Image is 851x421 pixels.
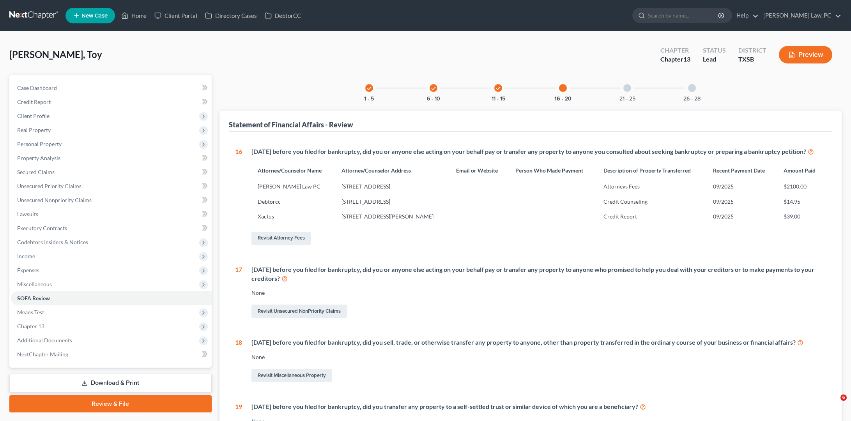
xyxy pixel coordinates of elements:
td: 09/2025 [707,209,777,224]
button: Preview [779,46,832,63]
i: check [495,86,501,91]
td: 09/2025 [707,179,777,194]
td: [PERSON_NAME] Law PC [251,179,335,194]
span: Additional Documents [17,337,72,343]
td: [STREET_ADDRESS] [335,194,450,209]
a: Home [117,9,150,23]
td: $14.95 [777,194,826,209]
th: Email or Website [450,162,509,179]
div: 17 [235,265,242,320]
span: Credit Report [17,99,51,105]
div: [DATE] before you filed for bankruptcy, did you or anyone else acting on your behalf pay or trans... [251,147,826,156]
td: 09/2025 [707,194,777,209]
a: Property Analysis [11,151,212,165]
span: Executory Contracts [17,225,67,231]
span: [PERSON_NAME], Toy [9,49,102,60]
div: [DATE] before you filed for bankruptcy, did you transfer any property to a self-settled trust or ... [251,402,826,411]
td: Attorneys Fees [597,179,707,194]
span: Real Property [17,127,51,133]
a: Credit Report [11,95,212,109]
th: Recent Payment Date [707,162,777,179]
span: Chapter 13 [17,323,44,329]
iframe: Intercom live chat [824,395,843,413]
div: Chapter [660,55,690,64]
span: Unsecured Priority Claims [17,183,81,189]
a: NextChapter Mailing [11,347,212,361]
td: $2100.00 [777,179,826,194]
div: Status [703,46,726,55]
div: None [251,353,826,361]
i: check [431,86,436,91]
input: Search by name... [648,8,719,23]
a: Client Portal [150,9,201,23]
span: Income [17,253,35,259]
a: Revisit Miscellaneous Property [251,369,332,382]
th: Description of Property Transferred [597,162,707,179]
span: Codebtors Insiders & Notices [17,239,88,245]
a: [PERSON_NAME] Law, PC [759,9,841,23]
td: Debtorcc [251,194,335,209]
a: Lawsuits [11,207,212,221]
a: Revisit Attorney Fees [251,232,311,245]
a: Secured Claims [11,165,212,179]
span: New Case [81,13,108,19]
span: Personal Property [17,141,62,147]
th: Attorney/Counselor Name [251,162,335,179]
td: $39.00 [777,209,826,224]
span: Client Profile [17,113,50,119]
span: Expenses [17,267,39,273]
a: SOFA Review [11,291,212,305]
div: [DATE] before you filed for bankruptcy, did you or anyone else acting on your behalf pay or trans... [251,265,826,283]
span: Lawsuits [17,211,38,217]
span: Unsecured Nonpriority Claims [17,197,92,203]
i: check [366,86,372,91]
a: Download & Print [9,374,212,392]
span: Property Analysis [17,155,60,161]
a: Revisit Unsecured NonPriority Claims [251,305,347,318]
span: Secured Claims [17,169,55,175]
span: Miscellaneous [17,281,52,287]
span: NextChapter Mailing [17,351,68,358]
button: 1 - 5 [364,96,374,102]
button: 16 - 20 [554,96,571,102]
span: 6 [840,395,847,401]
a: Unsecured Priority Claims [11,179,212,193]
button: 26 - 28 [683,96,701,102]
span: Case Dashboard [17,85,57,91]
div: 16 [235,147,242,247]
a: Help [732,9,759,23]
a: Case Dashboard [11,81,212,95]
td: Credit Report [597,209,707,224]
button: 21 - 25 [619,96,635,102]
div: District [738,46,766,55]
td: Credit Counseling [597,194,707,209]
div: Statement of Financial Affairs - Review [229,120,353,129]
div: 18 [235,338,242,384]
a: Executory Contracts [11,221,212,235]
a: Unsecured Nonpriority Claims [11,193,212,207]
td: [STREET_ADDRESS] [335,179,450,194]
td: Xactus [251,209,335,224]
span: SOFA Review [17,295,50,301]
div: TXSB [738,55,766,64]
a: Directory Cases [201,9,261,23]
div: Chapter [660,46,690,55]
button: 6 - 10 [427,96,440,102]
th: Attorney/Counselor Address [335,162,450,179]
div: None [251,289,826,297]
button: 11 - 15 [492,96,505,102]
a: DebtorCC [261,9,305,23]
span: Means Test [17,309,44,315]
div: [DATE] before you filed for bankruptcy, did you sell, trade, or otherwise transfer any property t... [251,338,826,347]
span: 13 [683,55,690,63]
div: Lead [703,55,726,64]
th: Person Who Made Payment [509,162,597,179]
th: Amount Paid [777,162,826,179]
a: Review & File [9,395,212,412]
td: [STREET_ADDRESS][PERSON_NAME] [335,209,450,224]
